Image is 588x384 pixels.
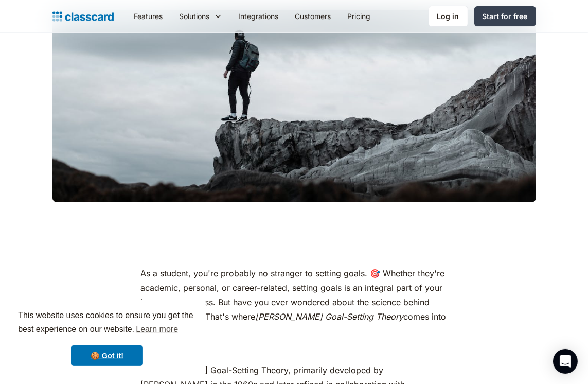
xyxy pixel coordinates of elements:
[437,11,459,22] div: Log in
[134,322,180,337] a: learn more about cookies
[126,5,171,28] a: Features
[483,11,528,22] div: Start for free
[171,5,230,28] div: Solutions
[474,6,536,26] a: Start for free
[8,300,206,376] div: cookieconsent
[52,9,114,24] a: home
[429,6,468,27] a: Log in
[18,309,196,337] span: This website uses cookies to ensure you get the best experience on our website.
[287,5,340,28] a: Customers
[141,343,448,358] p: ‍
[141,266,448,338] p: As a student, you're probably no stranger to setting goals. 🎯 Whether they're academic, personal,...
[180,11,210,22] div: Solutions
[553,349,578,374] div: Open Intercom Messenger
[340,5,379,28] a: Pricing
[256,311,404,322] em: [PERSON_NAME] Goal-Setting Theory
[71,345,143,366] a: dismiss cookie message
[230,5,287,28] a: Integrations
